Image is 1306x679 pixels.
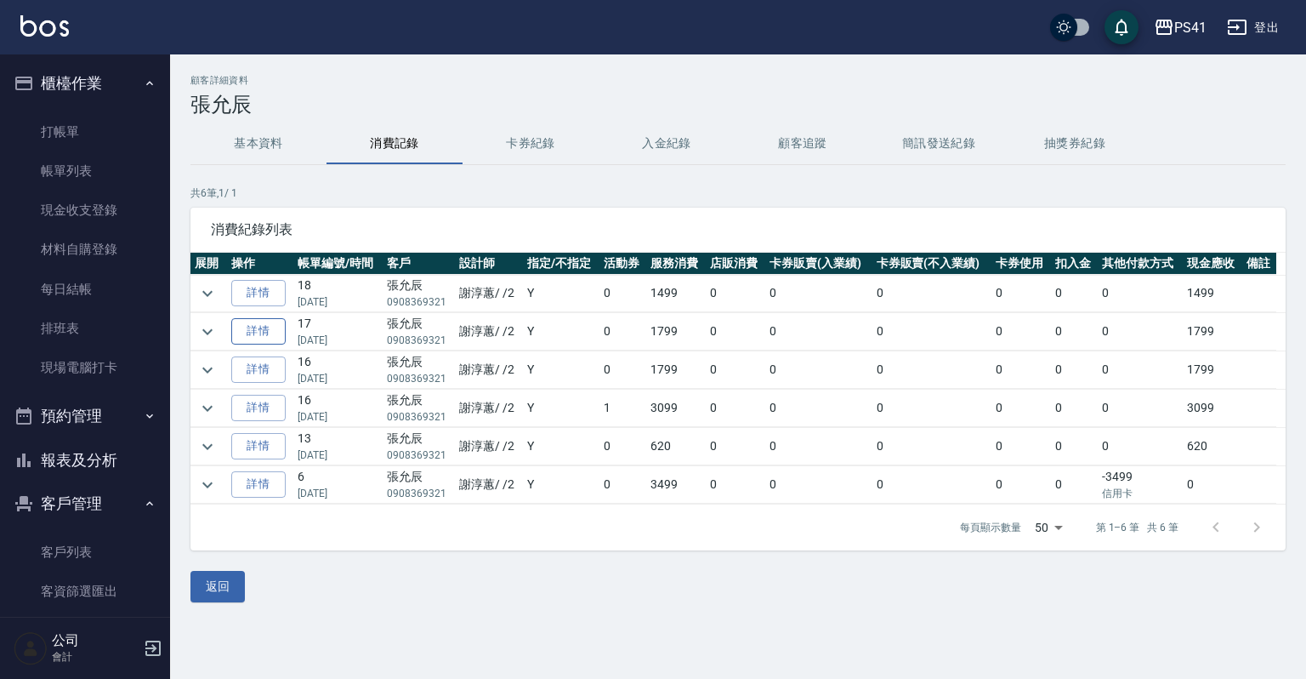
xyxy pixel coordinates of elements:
[872,313,991,351] td: 0
[298,371,378,386] p: [DATE]
[326,123,463,164] button: 消費記錄
[523,313,599,351] td: Y
[1007,123,1143,164] button: 抽獎券紀錄
[211,221,1265,238] span: 消費紀錄列表
[1098,313,1183,351] td: 0
[195,357,220,383] button: expand row
[523,351,599,389] td: Y
[7,438,163,482] button: 報表及分析
[706,390,765,427] td: 0
[599,428,646,465] td: 0
[1051,253,1098,275] th: 扣入金
[455,390,523,427] td: 謝淳蕙 / /2
[455,253,523,275] th: 設計師
[7,572,163,611] a: 客資篩選匯出
[1051,390,1098,427] td: 0
[706,428,765,465] td: 0
[1147,10,1213,45] button: PS41
[1051,313,1098,351] td: 0
[1242,253,1276,275] th: 備註
[599,351,646,389] td: 0
[991,351,1051,389] td: 0
[706,466,765,504] td: 0
[1183,428,1242,465] td: 620
[1051,351,1098,389] td: 0
[293,275,383,312] td: 18
[1098,428,1183,465] td: 0
[387,448,451,463] p: 0908369321
[599,313,646,351] td: 0
[1098,351,1183,389] td: 0
[1098,390,1183,427] td: 0
[298,486,378,501] p: [DATE]
[960,520,1021,535] p: 每頁顯示數量
[195,396,220,421] button: expand row
[231,395,286,421] a: 詳情
[1220,12,1286,43] button: 登出
[765,428,872,465] td: 0
[52,632,139,649] h5: 公司
[7,230,163,269] a: 材料自購登錄
[383,428,455,465] td: 張允辰
[646,390,706,427] td: 3099
[293,253,383,275] th: 帳單編號/時間
[231,280,286,306] a: 詳情
[1183,351,1242,389] td: 1799
[599,390,646,427] td: 1
[463,123,599,164] button: 卡券紀錄
[383,351,455,389] td: 張允辰
[455,466,523,504] td: 謝淳蕙 / /2
[1104,10,1138,44] button: save
[7,533,163,572] a: 客戶列表
[991,428,1051,465] td: 0
[765,351,872,389] td: 0
[387,371,451,386] p: 0908369321
[231,433,286,459] a: 詳情
[765,275,872,312] td: 0
[195,319,220,345] button: expand row
[1098,275,1183,312] td: 0
[646,253,706,275] th: 服務消費
[293,390,383,427] td: 16
[14,631,48,665] img: Person
[231,318,286,345] a: 詳情
[298,294,378,310] p: [DATE]
[599,466,646,504] td: 0
[523,390,599,427] td: Y
[227,253,294,275] th: 操作
[646,351,706,389] td: 1799
[599,123,735,164] button: 入金紀錄
[231,471,286,498] a: 詳情
[1098,253,1183,275] th: 其他付款方式
[991,313,1051,351] td: 0
[190,93,1286,117] h3: 張允辰
[7,309,163,348] a: 排班表
[872,275,991,312] td: 0
[195,434,220,459] button: expand row
[387,486,451,501] p: 0908369321
[523,275,599,312] td: Y
[1051,428,1098,465] td: 0
[1098,466,1183,504] td: -3499
[1051,275,1098,312] td: 0
[383,275,455,312] td: 張允辰
[765,313,872,351] td: 0
[1102,486,1178,501] p: 信用卡
[455,275,523,312] td: 謝淳蕙 / /2
[991,253,1051,275] th: 卡券使用
[293,313,383,351] td: 17
[765,253,872,275] th: 卡券販賣(入業績)
[298,448,378,463] p: [DATE]
[765,390,872,427] td: 0
[872,253,991,275] th: 卡券販賣(不入業績)
[1028,505,1069,551] div: 50
[1183,275,1242,312] td: 1499
[455,351,523,389] td: 謝淳蕙 / /2
[706,253,765,275] th: 店販消費
[872,466,991,504] td: 0
[190,185,1286,201] p: 共 6 筆, 1 / 1
[293,466,383,504] td: 6
[383,390,455,427] td: 張允辰
[7,270,163,309] a: 每日結帳
[872,351,991,389] td: 0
